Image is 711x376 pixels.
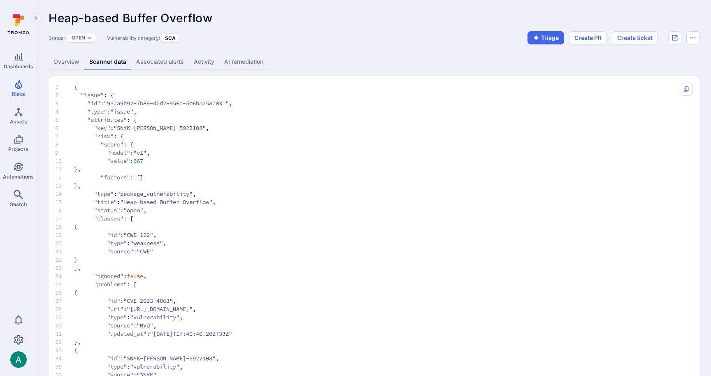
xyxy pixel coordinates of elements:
span: Dashboards [4,63,33,70]
span: : [123,272,127,280]
span: { [74,83,77,91]
a: Scanner data [84,54,131,70]
span: "type" [87,107,107,116]
span: : [100,99,104,107]
span: 30 [55,321,74,330]
span: Heap-based Buffer Overflow [49,11,213,25]
span: 23 [55,264,74,272]
span: 6 [55,124,74,132]
span: "[URL][DOMAIN_NAME]" [127,305,193,313]
span: 15 [55,198,74,206]
span: , [193,190,196,198]
span: 11 [55,165,74,173]
span: 27 [55,297,74,305]
span: "CVE-2023-4863" [123,297,173,305]
span: "key" [94,124,110,132]
div: SCA [162,33,179,43]
span: "type" [107,362,127,371]
span: : { [114,132,123,140]
span: 2 [55,91,74,99]
span: 17 [55,214,74,223]
span: , [163,239,166,247]
span: "vulnerability" [130,362,179,371]
button: Expand navigation menu [31,13,41,23]
span: }, [55,338,676,346]
span: "id" [107,231,120,239]
span: : [120,354,123,362]
span: : [130,149,133,157]
span: "issue" [110,107,133,116]
span: 12 [55,173,74,181]
i: Expand navigation menu [33,15,39,22]
span: "source" [107,247,133,255]
span: "ignored" [94,272,123,280]
img: ACg8ocLSa5mPYBaXNx3eFu_EmspyJX0laNWN7cXOFirfQ7srZveEpg=s96-c [10,351,27,368]
span: "id" [107,354,120,362]
span: "problems" [94,280,127,288]
span: Risks [12,91,25,97]
span: Projects [8,146,28,152]
div: Arjan Dehar [10,351,27,368]
span: "risk" [94,132,114,140]
span: : [127,313,130,321]
span: : [133,247,137,255]
span: 31 [55,330,74,338]
span: : [114,190,117,198]
span: "932a9b92-7b89-40d2-956d-5b6ba2587031" [104,99,229,107]
span: 18 [55,223,74,231]
span: : [146,330,150,338]
button: Triage [527,31,564,44]
a: Activity [189,54,219,70]
span: "value" [107,157,130,165]
span: , [193,305,196,313]
span: "SNYK-[PERSON_NAME]-5922108" [114,124,206,132]
span: : [127,239,130,247]
button: Options menu [686,31,699,44]
span: 7 [55,132,74,140]
span: 4 [55,107,74,116]
span: "CWE" [137,247,153,255]
span: 13 [55,181,74,190]
span: { [55,346,676,354]
span: "CWE-122" [123,231,153,239]
span: 16 [55,206,74,214]
span: "attributes" [87,116,127,124]
span: 10 [55,157,74,165]
span: 33 [55,346,74,354]
span: "factors" [100,173,130,181]
span: 3 [55,99,74,107]
span: : [120,206,123,214]
span: , [133,107,137,116]
span: , [173,297,176,305]
span: "type" [107,313,127,321]
span: "id" [107,297,120,305]
span: { [55,223,676,231]
span: 14 [55,190,74,198]
span: "status" [94,206,120,214]
span: : { [104,91,114,99]
span: "source" [107,321,133,330]
div: Open original issue [668,31,681,44]
span: Vulnerability category: [107,35,160,41]
span: { [55,288,676,297]
span: Assets [10,118,27,125]
span: "vulnerability" [130,313,179,321]
span: : [123,305,127,313]
button: Open [72,35,85,41]
span: 24 [55,272,74,280]
span: , [179,313,183,321]
span: , [206,124,209,132]
span: }, [55,165,676,173]
span: "title" [94,198,117,206]
span: , [143,272,146,280]
span: 8 [55,140,74,149]
span: : [107,107,110,116]
span: "classes" [94,214,123,223]
span: , [212,198,216,206]
span: "url" [107,305,123,313]
span: "package_vulnerability" [117,190,193,198]
span: , [179,362,183,371]
span: 20 [55,239,74,247]
span: , [153,321,156,330]
span: : [130,157,133,165]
